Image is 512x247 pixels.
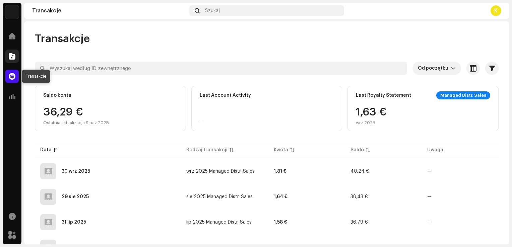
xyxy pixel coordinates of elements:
[5,5,19,19] img: bb549e82-3f54-41b5-8d74-ce06bd45c366
[43,120,109,126] div: Ostatnia aktualizacja 9 paź 2025
[186,220,252,225] span: lip 2025 Managed Distr. Sales
[350,169,369,174] span: 40,24 €
[350,147,364,153] div: Saldo
[274,169,286,174] strong: 1,81 €
[427,194,432,199] re-a-table-badge: —
[274,147,288,153] div: Kwota
[451,62,456,75] div: dropdown trigger
[62,194,89,199] div: 29 sie 2025
[200,93,251,98] div: Last Account Activity
[62,220,86,225] div: 31 lip 2025
[350,194,368,199] span: 38,43 €
[418,62,451,75] span: Od początku
[200,120,204,126] div: —
[32,8,187,13] div: Transakcje
[436,91,490,99] div: Managed Distr. Sales
[62,169,90,174] div: 30 wrz 2025
[35,32,90,46] span: Transakcje
[186,147,228,153] div: Rodzaj transakcji
[43,93,71,98] div: Saldo konta
[40,147,52,153] div: Data
[186,194,253,199] span: sie 2025 Managed Distr. Sales
[274,220,287,225] strong: 1,58 €
[274,194,287,199] strong: 1,64 €
[356,93,411,98] div: Last Royalty Statement
[205,8,220,13] span: Szukaj
[356,120,387,126] div: wrz 2025
[491,5,501,16] div: K
[427,169,432,174] re-a-table-badge: —
[35,62,407,75] input: Wyszukaj według ID zewnętrznego
[427,220,432,225] re-a-table-badge: —
[350,220,368,225] span: 36,79 €
[186,169,255,174] span: wrz 2025 Managed Distr. Sales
